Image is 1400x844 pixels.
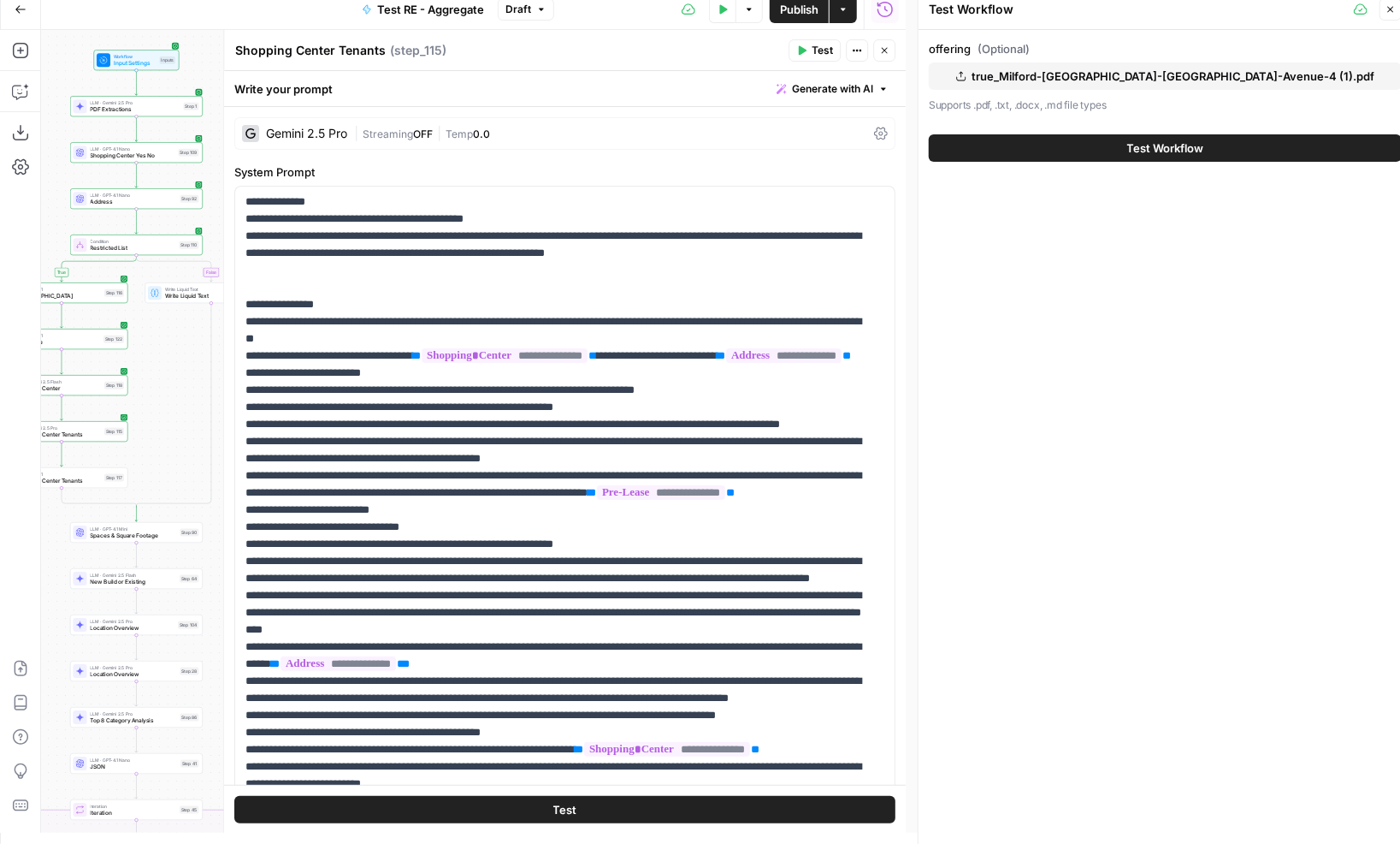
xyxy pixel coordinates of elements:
span: Shopping Center Tenants [15,431,101,439]
div: Step 109 [179,149,199,157]
g: Edge from step_41 to step_45 [135,774,138,799]
label: System Prompt [234,163,895,181]
span: 0.0 [473,128,490,140]
g: Edge from step_110 to step_123 [137,255,213,282]
span: Test Workflow [1127,140,1204,157]
span: LLM · Gemini 2.5 Pro [91,99,180,106]
span: Write Liquid Text [165,292,250,300]
span: LLM · Gemini 2.5 Flash [15,378,101,385]
div: LLM · Gemini 2.5 FlashNew Build or ExistingStep 64 [70,568,203,589]
div: Step 86 [180,714,199,722]
span: LLM · Gemini 2.5 Pro [15,425,101,431]
span: | [433,124,446,141]
span: LLM · GPT-4.1 Nano [91,146,175,152]
span: Spaces & Square Footage [91,532,177,540]
g: Edge from step_117 to step_110-conditional-end [62,488,137,508]
div: LLM · GPT-4.1 MiniSpaces & Square FootageStep 90 [70,522,203,543]
span: [GEOGRAPHIC_DATA] [15,292,101,300]
span: OFF [413,128,433,140]
span: LLM · GPT-4.1 [15,332,100,339]
span: LLM · GPT-4.1 [15,286,101,293]
span: Iteration [91,809,177,817]
span: Top 8 Category Analysis [91,716,177,725]
g: Edge from step_104 to step_28 [135,635,138,660]
span: (Optional) [978,40,1030,57]
g: Edge from step_118 to step_115 [61,395,63,420]
div: Step 110 [180,241,199,249]
span: Test [553,800,577,817]
div: Write your prompt [224,71,906,106]
div: Gemini 2.5 Pro [266,128,347,140]
div: LLM · GPT-4.1 NanoJSONStep 41 [70,753,203,774]
span: Restricted List [91,244,176,253]
div: Step 92 [180,195,199,203]
span: Address [91,198,177,206]
span: Test RE - Aggregate [377,1,484,18]
div: Step 64 [180,575,199,583]
span: Condition [91,238,176,245]
span: Iteration [91,803,177,810]
button: Test [234,795,895,823]
span: New Build or Existing [91,578,177,586]
g: Edge from start to step_1 [135,70,138,95]
span: Shopping Center [15,384,101,393]
div: Step 1 [184,103,199,110]
span: Generate with AI [792,81,873,97]
span: LLM · Gemini 2.5 Pro [91,618,175,625]
div: Step 122 [103,336,124,343]
div: Step 115 [104,428,124,436]
g: Edge from step_86 to step_41 [135,728,138,752]
div: Step 45 [180,806,199,814]
span: JSON [91,763,178,771]
g: Edge from step_116 to step_122 [61,303,63,328]
span: LLM · GPT-4.1 Nano [91,757,178,764]
g: Edge from step_115 to step_117 [61,442,63,467]
span: PDF Extractions [91,105,180,114]
span: Temp [446,128,473,140]
g: Edge from step_92 to step_110 [135,209,138,234]
div: Inputs [160,56,176,64]
div: Write Liquid TextWrite Liquid TextStep 123 [145,282,278,303]
span: Streaming [363,128,413,140]
g: Edge from step_28 to step_86 [135,681,138,706]
div: Step 41 [180,760,199,768]
g: Edge from step_90 to step_64 [135,543,138,568]
span: Pre-Lease [15,338,100,347]
div: Step 116 [104,289,124,297]
g: Edge from step_110-conditional-end to step_90 [135,506,138,522]
g: Edge from step_122 to step_118 [61,349,63,374]
span: | [354,124,363,141]
span: Test [812,43,833,58]
span: LLM · GPT-4.1 [15,471,101,478]
span: Location Overview [91,670,177,679]
div: LLM · Gemini 2.5 ProLocation OverviewStep 104 [70,615,203,635]
span: Publish [780,1,818,18]
span: Workflow [114,53,157,60]
span: Input Settings [114,59,157,68]
span: Shopping Center Tenants [15,477,101,485]
div: WorkflowInput SettingsInputs [70,50,203,70]
g: Edge from step_1 to step_109 [135,116,138,141]
div: LLM · GPT-4.1 NanoAddressStep 92 [70,188,203,209]
textarea: Shopping Center Tenants [235,42,386,59]
div: LLM · GPT-4.1 NanoShopping Center Yes NoStep 109 [70,142,203,163]
div: LLM · Gemini 2.5 ProLocation OverviewStep 28 [70,661,203,681]
button: Generate with AI [770,78,895,100]
g: Edge from step_123 to step_110-conditional-end [137,303,212,508]
span: ( step_115 ) [390,42,446,59]
div: Step 104 [178,621,199,629]
span: LLM · Gemini 2.5 Pro [91,710,177,717]
span: LLM · GPT-4.1 Mini [91,526,177,532]
g: Edge from step_109 to step_92 [135,163,138,187]
span: Location Overview [91,624,175,633]
div: Step 90 [180,529,199,537]
div: LLM · Gemini 2.5 ProTop 8 Category AnalysisStep 86 [70,707,203,728]
span: Draft [505,2,531,17]
div: IterationIterationStep 45 [70,799,203,820]
g: Edge from step_64 to step_104 [135,589,138,614]
span: Write Liquid Text [165,286,250,293]
g: Edge from step_110 to step_116 [61,255,137,282]
div: Step 117 [104,474,124,482]
div: Step 118 [104,382,124,389]
span: true_Milford-[GEOGRAPHIC_DATA]-[GEOGRAPHIC_DATA]-Avenue-4 (1).pdf [972,68,1374,85]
